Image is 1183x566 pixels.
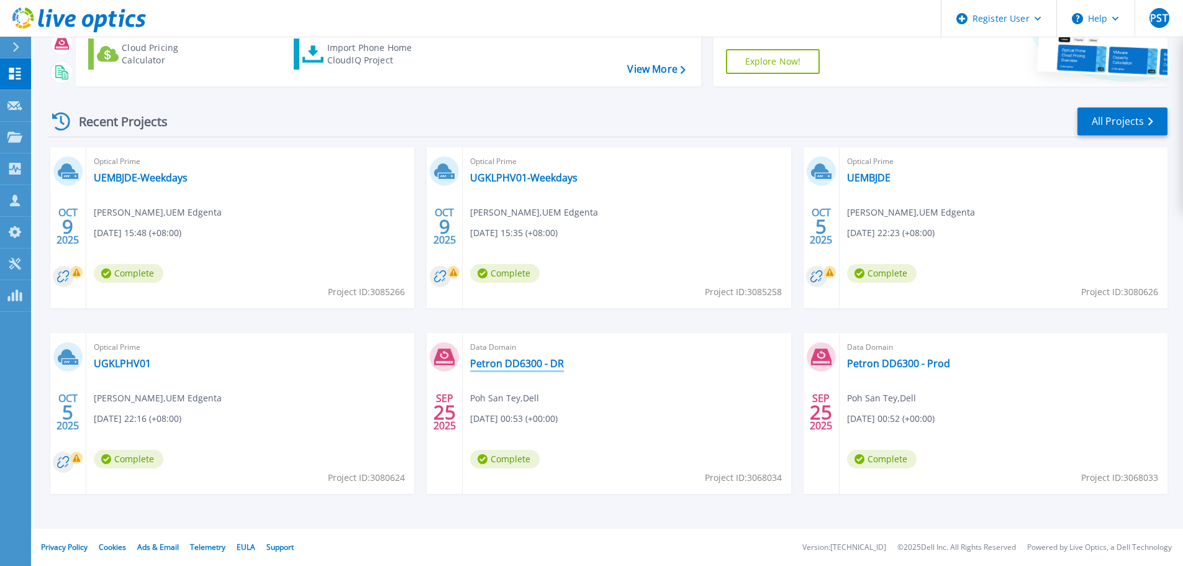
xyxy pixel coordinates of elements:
[41,542,88,552] a: Privacy Policy
[847,391,916,405] span: Poh San Tey , Dell
[99,542,126,552] a: Cookies
[328,471,405,485] span: Project ID: 3080624
[1077,107,1167,135] a: All Projects
[62,221,73,232] span: 9
[94,412,181,426] span: [DATE] 22:16 (+08:00)
[433,204,456,249] div: OCT 2025
[88,39,227,70] a: Cloud Pricing Calculator
[847,412,935,426] span: [DATE] 00:52 (+00:00)
[433,407,456,418] span: 25
[847,226,935,240] span: [DATE] 22:23 (+08:00)
[847,171,891,184] a: UEMBJDE
[1150,13,1167,23] span: PST
[94,391,222,405] span: [PERSON_NAME] , UEM Edgenta
[897,544,1016,552] li: © 2025 Dell Inc. All Rights Reserved
[847,155,1160,168] span: Optical Prime
[705,471,782,485] span: Project ID: 3068034
[439,221,450,232] span: 9
[470,450,540,468] span: Complete
[1081,285,1158,299] span: Project ID: 3080626
[847,450,917,468] span: Complete
[237,542,255,552] a: EULA
[470,357,564,370] a: Petron DD6300 - DR
[433,390,456,435] div: SEP 2025
[470,340,783,354] span: Data Domain
[94,206,222,219] span: [PERSON_NAME] , UEM Edgenta
[327,42,424,66] div: Import Phone Home CloudIQ Project
[470,412,558,426] span: [DATE] 00:53 (+00:00)
[94,340,407,354] span: Optical Prime
[94,450,163,468] span: Complete
[705,285,782,299] span: Project ID: 3085258
[137,542,179,552] a: Ads & Email
[847,340,1160,354] span: Data Domain
[627,63,685,75] a: View More
[809,204,833,249] div: OCT 2025
[1081,471,1158,485] span: Project ID: 3068033
[470,155,783,168] span: Optical Prime
[847,264,917,283] span: Complete
[726,49,820,74] a: Explore Now!
[94,155,407,168] span: Optical Prime
[94,171,188,184] a: UEMBJDE-Weekdays
[122,42,221,66] div: Cloud Pricing Calculator
[470,391,539,405] span: Poh San Tey , Dell
[815,221,827,232] span: 5
[470,264,540,283] span: Complete
[94,264,163,283] span: Complete
[809,390,833,435] div: SEP 2025
[847,206,975,219] span: [PERSON_NAME] , UEM Edgenta
[56,390,79,435] div: OCT 2025
[847,357,950,370] a: Petron DD6300 - Prod
[470,226,558,240] span: [DATE] 15:35 (+08:00)
[810,407,832,418] span: 25
[56,204,79,249] div: OCT 2025
[470,171,578,184] a: UGKLPHV01-Weekdays
[94,357,151,370] a: UGKLPHV01
[94,226,181,240] span: [DATE] 15:48 (+08:00)
[190,542,225,552] a: Telemetry
[802,544,886,552] li: Version: [TECHNICAL_ID]
[48,106,184,137] div: Recent Projects
[328,285,405,299] span: Project ID: 3085266
[1027,544,1172,552] li: Powered by Live Optics, a Dell Technology
[470,206,598,219] span: [PERSON_NAME] , UEM Edgenta
[62,407,73,418] span: 5
[266,542,294,552] a: Support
